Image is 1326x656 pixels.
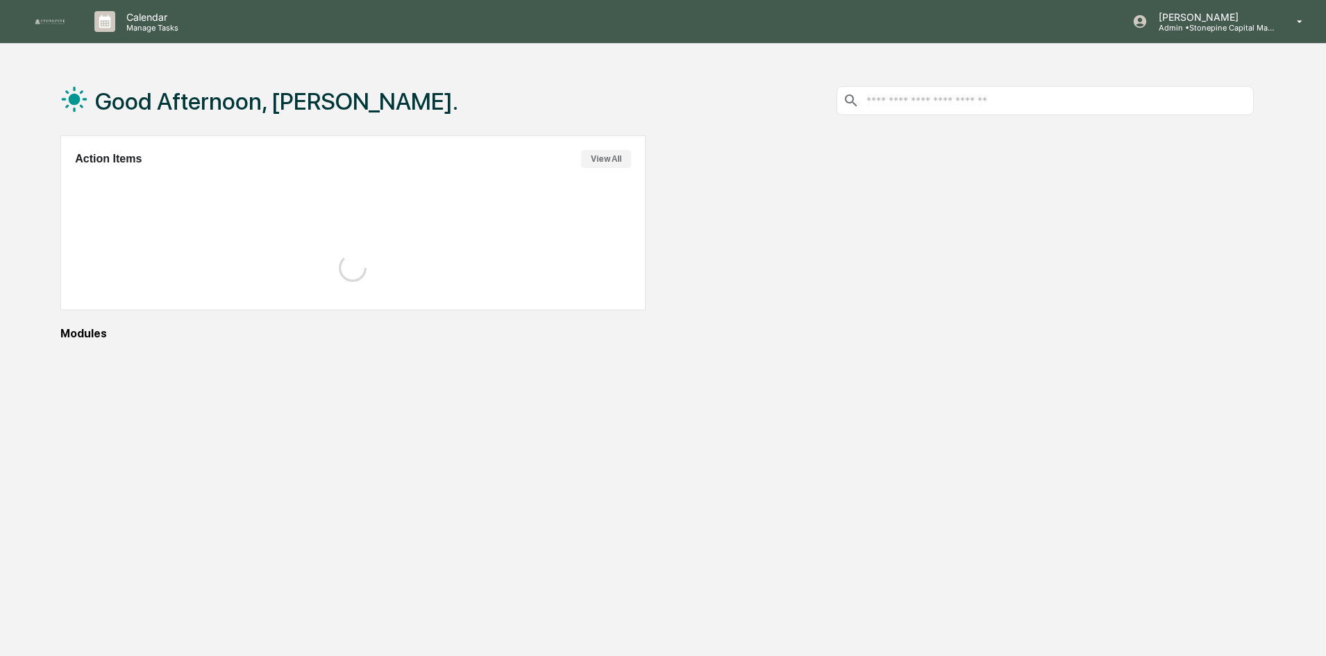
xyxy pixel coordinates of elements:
[33,18,67,25] img: logo
[581,150,631,168] button: View All
[95,87,458,115] h1: Good Afternoon, [PERSON_NAME].
[115,23,185,33] p: Manage Tasks
[1148,11,1277,23] p: [PERSON_NAME]
[115,11,185,23] p: Calendar
[60,327,1254,340] div: Modules
[1148,23,1277,33] p: Admin • Stonepine Capital Management
[75,153,142,165] h2: Action Items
